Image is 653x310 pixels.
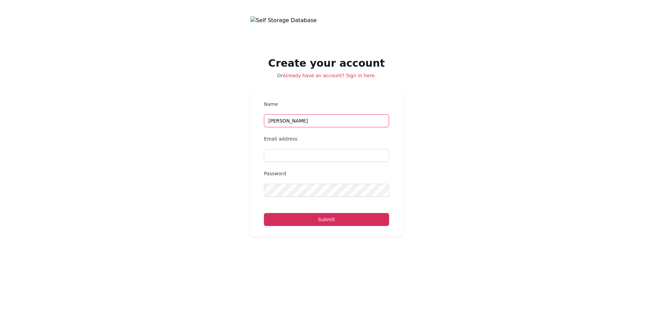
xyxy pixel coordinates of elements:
[264,135,389,142] label: Email address
[250,57,403,69] h2: Create your account
[264,213,389,226] button: Submit
[264,101,389,108] label: Name
[264,170,389,177] label: Password
[283,73,376,78] a: Already have an account? Sign in here.
[250,72,403,79] p: Or
[250,16,403,49] img: Self Storage Database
